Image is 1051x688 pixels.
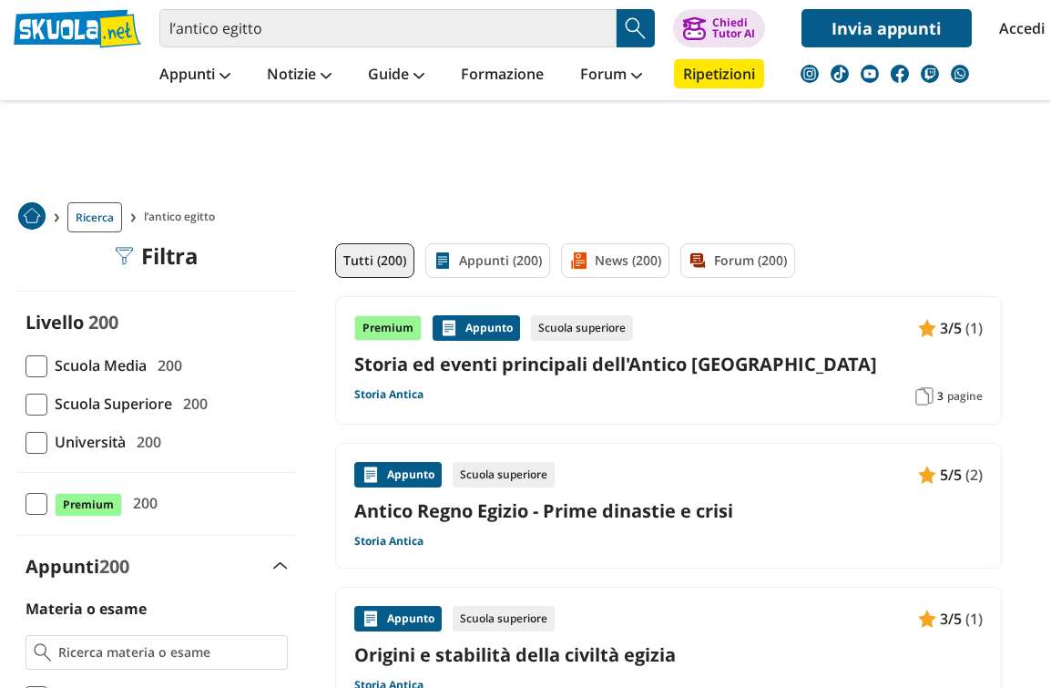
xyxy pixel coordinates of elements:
a: Antico Regno Egizio - Prime dinastie e crisi [354,498,983,523]
img: Forum filtro contenuto [689,252,707,270]
button: ChiediTutor AI [673,9,765,47]
img: Appunti contenuto [918,466,936,484]
span: 200 [99,554,129,579]
a: Storia Antica [354,387,423,402]
img: News filtro contenuto [569,252,587,270]
a: Invia appunti [801,9,972,47]
a: Accedi [999,9,1037,47]
label: Materia o esame [26,599,147,619]
a: Appunti (200) [425,243,550,278]
a: Tutti (200) [335,243,414,278]
span: (1) [965,607,983,631]
img: Home [18,202,46,230]
a: Storia Antica [354,534,423,549]
span: 200 [150,354,182,377]
a: Notizie [262,59,336,92]
img: WhatsApp [951,65,969,83]
a: Formazione [456,59,548,92]
img: Appunti contenuto [918,319,936,337]
span: 200 [129,430,161,454]
input: Ricerca materia o esame [58,643,280,662]
a: Storia ed eventi principali dell'Antico [GEOGRAPHIC_DATA] [354,352,983,376]
div: Appunto [354,462,442,488]
span: l’antico egitto [144,202,222,232]
a: Appunti [155,59,235,92]
button: Search Button [617,9,655,47]
a: Forum (200) [680,243,795,278]
span: (1) [965,316,983,340]
a: Forum [576,59,647,92]
div: Appunto [433,315,520,341]
img: Appunti contenuto [362,610,380,628]
img: Appunti contenuto [362,466,380,484]
span: Premium [55,493,122,517]
img: twitch [921,65,939,83]
span: 200 [88,310,118,334]
img: instagram [801,65,819,83]
a: News (200) [561,243,669,278]
span: Scuola Media [47,354,147,377]
div: Premium [354,315,422,341]
div: Scuola superiore [453,462,555,488]
span: Scuola Superiore [47,392,172,416]
img: youtube [861,65,879,83]
img: Appunti contenuto [440,319,458,337]
div: Scuola superiore [531,315,633,341]
span: 3 [937,389,944,404]
img: facebook [891,65,909,83]
input: Cerca appunti, riassunti o versioni [159,9,617,47]
img: Pagine [915,387,934,406]
img: Filtra filtri mobile [116,247,134,265]
img: Appunti filtro contenuto [434,252,452,270]
span: 3/5 [940,607,962,631]
span: 3/5 [940,316,962,340]
span: (2) [965,463,983,487]
div: Scuola superiore [453,606,555,632]
img: Apri e chiudi sezione [273,562,288,570]
label: Livello [26,310,84,334]
img: tiktok [831,65,849,83]
span: 5/5 [940,463,962,487]
label: Appunti [26,554,129,579]
div: Chiedi Tutor AI [712,17,755,39]
span: 200 [126,491,158,515]
span: pagine [947,389,983,404]
span: Università [47,430,126,454]
div: Appunto [354,606,442,632]
img: Cerca appunti, riassunti o versioni [622,15,649,42]
a: Origini e stabilità della civiltà egizia [354,642,983,667]
div: Filtra [116,243,199,269]
img: Appunti contenuto [918,610,936,628]
img: Ricerca materia o esame [34,643,51,662]
a: Guide [363,59,429,92]
a: Home [18,202,46,232]
a: Ricerca [67,202,122,232]
span: 200 [176,392,208,416]
a: Ripetizioni [674,59,764,88]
